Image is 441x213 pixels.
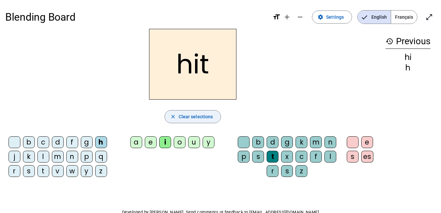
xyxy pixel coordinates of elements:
[52,151,64,163] div: m
[37,151,49,163] div: l
[188,136,200,148] div: u
[81,151,93,163] div: p
[145,136,157,148] div: e
[280,10,294,24] button: Increase font size
[296,136,307,148] div: k
[324,136,336,148] div: n
[66,165,78,177] div: w
[130,136,142,148] div: a
[267,136,278,148] div: d
[95,151,107,163] div: q
[267,165,278,177] div: r
[296,13,304,21] mat-icon: remove
[165,110,221,123] button: Clear selections
[66,151,78,163] div: n
[149,29,236,100] h2: hit
[347,151,359,163] div: s
[386,53,430,61] div: hi
[310,136,322,148] div: m
[361,151,373,163] div: es
[267,151,278,163] div: t
[23,165,35,177] div: s
[281,136,293,148] div: g
[66,136,78,148] div: f
[179,113,213,121] span: Clear selections
[95,136,107,148] div: h
[273,13,280,21] mat-icon: format_size
[386,37,393,45] mat-icon: history
[203,136,214,148] div: y
[312,10,352,24] button: Settings
[386,34,430,49] h3: Previous
[37,136,49,148] div: c
[81,136,93,148] div: g
[357,10,417,24] mat-button-toggle-group: Language selection
[52,165,64,177] div: v
[9,151,20,163] div: j
[326,13,344,21] span: Settings
[294,10,307,24] button: Decrease font size
[281,151,293,163] div: x
[386,64,430,72] div: h
[238,151,250,163] div: p
[425,13,433,21] mat-icon: open_in_full
[391,10,417,24] span: Français
[358,10,391,24] span: English
[5,7,267,28] h1: Blending Board
[296,165,307,177] div: z
[252,151,264,163] div: s
[252,136,264,148] div: b
[310,151,322,163] div: f
[324,151,336,163] div: l
[296,151,307,163] div: c
[37,165,49,177] div: t
[170,114,176,120] mat-icon: close
[361,136,373,148] div: e
[23,151,35,163] div: k
[23,136,35,148] div: b
[81,165,93,177] div: y
[318,14,323,20] mat-icon: settings
[52,136,64,148] div: d
[9,165,20,177] div: r
[283,13,291,21] mat-icon: add
[174,136,186,148] div: o
[423,10,436,24] button: Enter full screen
[281,165,293,177] div: s
[95,165,107,177] div: z
[159,136,171,148] div: i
